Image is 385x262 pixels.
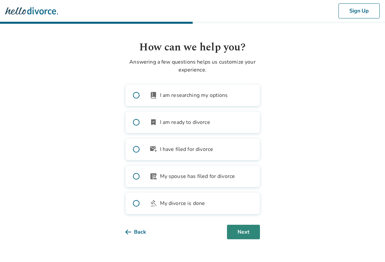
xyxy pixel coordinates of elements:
[5,4,58,17] img: Hello Divorce Logo
[160,91,228,99] span: I am researching my options
[160,118,210,126] span: I am ready to divorce
[125,58,260,74] p: Answering a few questions helps us customize your experience.
[149,199,157,207] span: gavel
[338,3,380,18] button: Sign Up
[160,172,235,180] span: My spouse has filed for divorce
[149,91,157,99] span: book_2
[149,172,157,180] span: article_person
[149,145,157,153] span: outgoing_mail
[125,40,260,55] h1: How can we help you?
[160,199,205,207] span: My divorce is done
[125,225,157,239] button: Back
[352,230,385,262] iframe: Chat Widget
[227,225,260,239] button: Next
[149,118,157,126] span: bookmark_check
[160,145,213,153] span: I have filed for divorce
